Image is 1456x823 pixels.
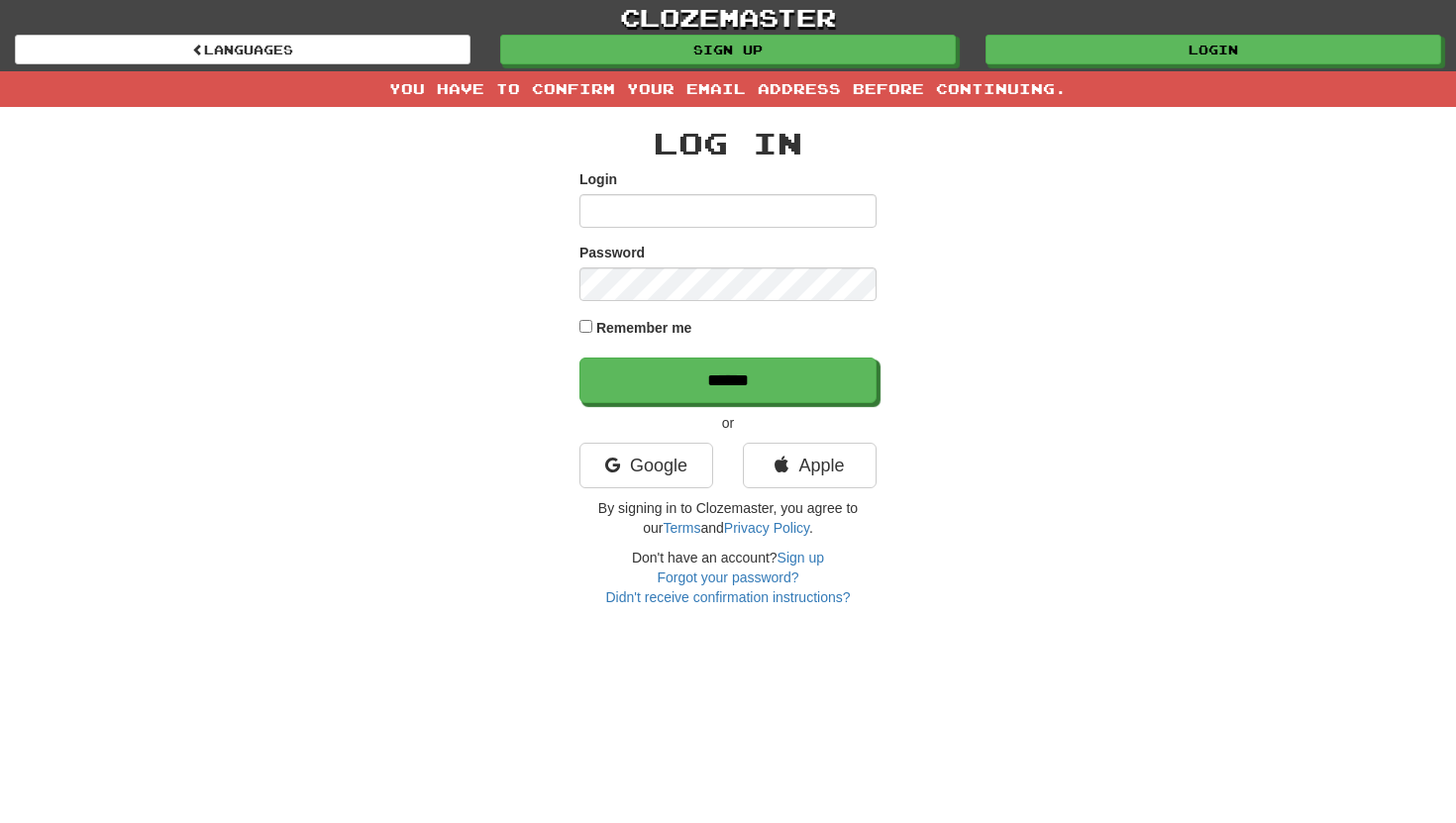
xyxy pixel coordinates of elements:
[579,413,877,433] p: or
[596,318,692,338] label: Remember me
[579,498,877,538] p: By signing in to Clozemaster, you agree to our and .
[724,520,809,536] a: Privacy Policy
[579,169,617,189] label: Login
[778,550,824,566] a: Sign up
[500,35,956,64] a: Sign up
[579,443,713,488] a: Google
[605,589,850,605] a: Didn't receive confirmation instructions?
[579,243,645,262] label: Password
[579,548,877,607] div: Don't have an account?
[579,127,877,159] h2: Log In
[657,569,798,585] a: Forgot your password?
[743,443,877,488] a: Apple
[986,35,1441,64] a: Login
[663,520,700,536] a: Terms
[15,35,470,64] a: Languages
